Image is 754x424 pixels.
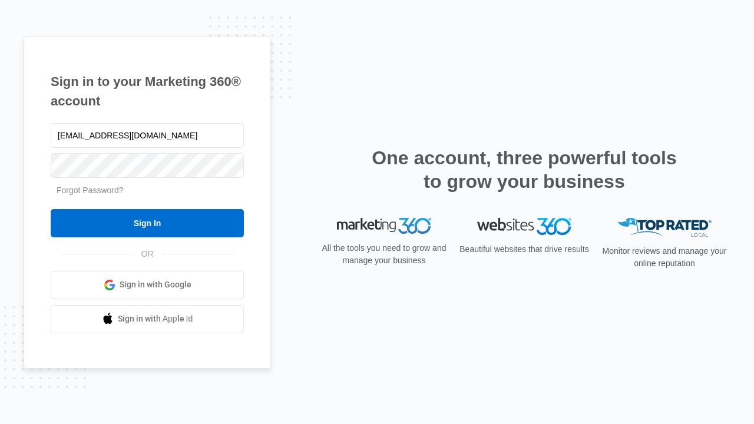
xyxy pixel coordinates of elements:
[51,271,244,299] a: Sign in with Google
[368,146,680,193] h2: One account, three powerful tools to grow your business
[477,218,571,235] img: Websites 360
[598,245,730,270] p: Monitor reviews and manage your online reputation
[318,242,450,267] p: All the tools you need to grow and manage your business
[51,123,244,148] input: Email
[51,209,244,237] input: Sign In
[118,313,193,325] span: Sign in with Apple Id
[617,218,712,237] img: Top Rated Local
[51,305,244,333] a: Sign in with Apple Id
[120,279,191,291] span: Sign in with Google
[337,218,431,234] img: Marketing 360
[57,185,124,195] a: Forgot Password?
[458,243,590,256] p: Beautiful websites that drive results
[133,248,162,260] span: OR
[51,72,244,111] h1: Sign in to your Marketing 360® account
